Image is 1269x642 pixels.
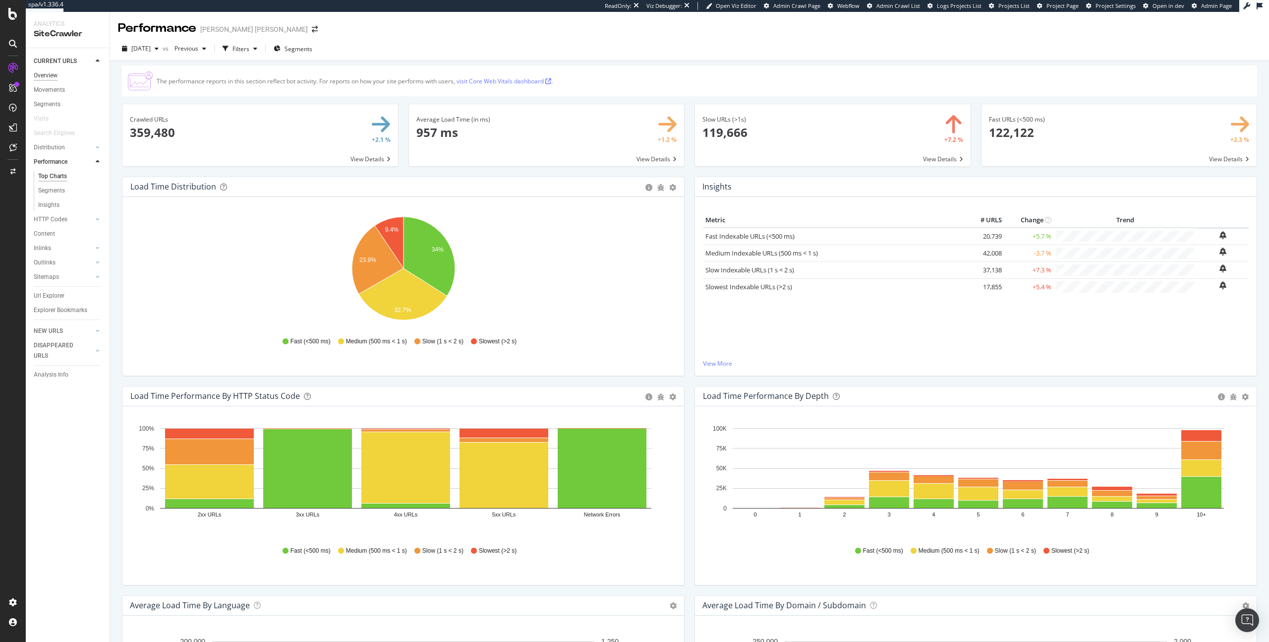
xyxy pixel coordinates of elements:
[1219,281,1226,289] div: bell-plus
[131,44,151,53] span: 2025 Jul. 21st
[38,200,59,210] div: Insights
[34,272,93,282] a: Sitemaps
[457,77,553,85] a: visit Core Web Vitals dashboard .
[34,340,84,361] div: DISAPPEARED URLS
[702,180,732,193] h4: Insights
[1235,608,1259,632] div: Open Intercom Messenger
[422,547,463,555] span: Slow (1 s < 2 s)
[645,393,652,400] div: circle-info
[34,243,51,254] div: Inlinks
[422,337,463,346] span: Slow (1 s < 2 s)
[34,28,102,40] div: SiteCrawler
[34,291,64,301] div: Url Explorer
[1143,2,1184,10] a: Open in dev
[670,602,677,609] i: Options
[34,157,93,167] a: Performance
[38,186,103,196] a: Segments
[1004,228,1054,245] td: +5.7 %
[38,171,103,182] a: Top Charts
[1051,547,1089,555] span: Slowest (>2 s)
[703,359,1249,368] a: View More
[646,2,682,10] div: Viz Debugger:
[479,547,517,555] span: Slowest (>2 s)
[290,337,331,346] span: Fast (<500 ms)
[198,512,222,517] text: 2xx URLs
[1218,393,1225,400] div: circle-info
[863,547,903,555] span: Fast (<500 ms)
[645,184,652,191] div: circle-info
[34,370,68,380] div: Analysis Info
[34,114,58,124] a: Visits
[219,41,261,57] button: Filters
[843,512,846,517] text: 2
[296,512,320,517] text: 3xx URLs
[1086,2,1136,10] a: Project Settings
[34,305,87,316] div: Explorer Bookmarks
[669,184,676,191] div: gear
[657,184,664,191] div: bug
[1046,2,1079,9] span: Project Page
[887,512,890,517] text: 3
[38,200,103,210] a: Insights
[1219,248,1226,256] div: bell-plus
[1242,602,1249,609] i: Options
[828,2,860,10] a: Webflow
[965,278,1004,295] td: 17,855
[705,232,795,241] a: Fast Indexable URLs (<500 ms)
[1230,393,1237,400] div: bug
[346,547,407,555] span: Medium (500 ms < 1 s)
[34,257,93,268] a: Outlinks
[1219,231,1226,239] div: bell-plus
[932,512,935,517] text: 4
[130,213,676,328] svg: A chart.
[798,512,801,517] text: 1
[713,425,727,432] text: 100K
[34,229,55,239] div: Content
[34,257,56,268] div: Outlinks
[142,445,154,452] text: 75%
[34,85,65,95] div: Movements
[998,2,1030,9] span: Projects List
[716,465,727,472] text: 50K
[703,422,1249,537] svg: A chart.
[34,214,67,225] div: HTTP Codes
[837,2,860,9] span: Webflow
[1242,393,1249,400] div: gear
[669,393,676,400] div: gear
[34,229,103,239] a: Content
[965,228,1004,245] td: 20,739
[359,257,376,263] text: 23.9%
[163,44,171,53] span: vs
[716,485,727,492] text: 25K
[34,70,103,81] a: Overview
[867,2,920,10] a: Admin Crawl List
[34,326,93,336] a: NEW URLS
[1004,213,1054,228] th: Change
[157,77,553,85] div: The performance reports in this section reflect bot activity. For reports on how your site perfor...
[34,99,60,110] div: Segments
[764,2,820,10] a: Admin Crawl Page
[146,505,155,512] text: 0%
[34,157,67,167] div: Performance
[34,142,65,153] div: Distribution
[34,114,49,124] div: Visits
[1021,512,1024,517] text: 6
[34,291,103,301] a: Url Explorer
[142,485,154,492] text: 25%
[657,393,664,400] div: bug
[130,422,676,537] svg: A chart.
[1004,278,1054,295] td: +5.4 %
[1004,261,1054,278] td: +7.3 %
[965,261,1004,278] td: 37,138
[876,2,920,9] span: Admin Crawl List
[927,2,981,10] a: Logs Projects List
[34,272,59,282] div: Sitemaps
[432,246,444,253] text: 34%
[977,512,980,517] text: 5
[705,265,794,274] a: Slow Indexable URLs (1 s < 2 s)
[346,337,407,346] span: Medium (500 ms < 1 s)
[38,186,65,196] div: Segments
[706,2,756,10] a: Open Viz Editor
